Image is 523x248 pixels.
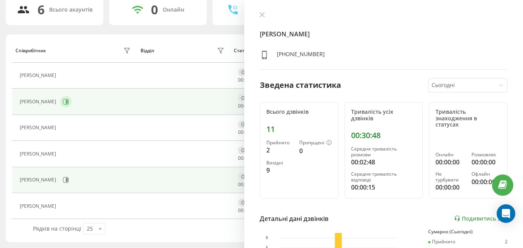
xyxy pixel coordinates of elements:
[238,103,243,109] span: 00
[266,166,293,175] div: 9
[266,125,332,134] div: 11
[351,171,417,183] div: Середня тривалість відповіді
[351,109,417,122] div: Тривалість усіх дзвінків
[20,99,58,104] div: [PERSON_NAME]
[238,181,243,188] span: 00
[472,171,501,177] div: Офлайн
[163,7,184,13] div: Онлайн
[20,177,58,183] div: [PERSON_NAME]
[277,50,325,62] div: [PHONE_NUMBER]
[472,157,501,167] div: 00:00:00
[266,145,293,155] div: 2
[87,225,93,233] div: 25
[436,171,465,183] div: Не турбувати
[238,156,257,161] div: : :
[238,155,243,161] span: 00
[15,48,46,53] div: Співробітник
[260,214,329,223] div: Детальні дані дзвінків
[436,109,501,128] div: Тривалість знаходження в статусах
[38,2,45,17] div: 6
[497,204,515,223] div: Open Intercom Messenger
[33,225,81,232] span: Рядків на сторінці
[20,125,58,130] div: [PERSON_NAME]
[436,157,465,167] div: 00:00:00
[266,236,268,240] text: 8
[266,109,332,115] div: Всього дзвінків
[436,183,465,192] div: 00:00:00
[238,121,263,128] div: Офлайн
[49,7,93,13] div: Всього акаунтів
[238,207,243,214] span: 00
[260,29,508,39] h4: [PERSON_NAME]
[238,182,257,187] div: : :
[351,146,417,157] div: Середня тривалість розмови
[20,73,58,78] div: [PERSON_NAME]
[238,129,243,135] span: 00
[472,152,501,157] div: Розмовляє
[238,77,257,83] div: : :
[428,229,508,234] div: Сумарно (Сьогодні)
[238,199,263,206] div: Офлайн
[351,183,417,192] div: 00:00:15
[351,131,417,140] div: 00:30:48
[141,48,154,53] div: Відділ
[299,146,332,156] div: 0
[351,157,417,167] div: 00:02:48
[238,147,263,154] div: Офлайн
[266,140,293,145] div: Прийнято
[238,77,243,83] span: 00
[299,140,332,146] div: Пропущені
[238,208,257,213] div: : :
[260,79,341,91] div: Зведена статистика
[234,48,249,53] div: Статус
[20,151,58,157] div: [PERSON_NAME]
[472,177,501,186] div: 00:00:00
[238,173,263,180] div: Офлайн
[238,103,257,109] div: : :
[505,239,508,245] div: 2
[436,152,465,157] div: Онлайн
[266,160,293,166] div: Вихідні
[238,94,263,102] div: Офлайн
[151,2,158,17] div: 0
[454,215,508,222] a: Подивитись звіт
[20,204,58,209] div: [PERSON_NAME]
[238,68,263,76] div: Офлайн
[238,130,257,135] div: : :
[428,239,455,245] div: Прийнято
